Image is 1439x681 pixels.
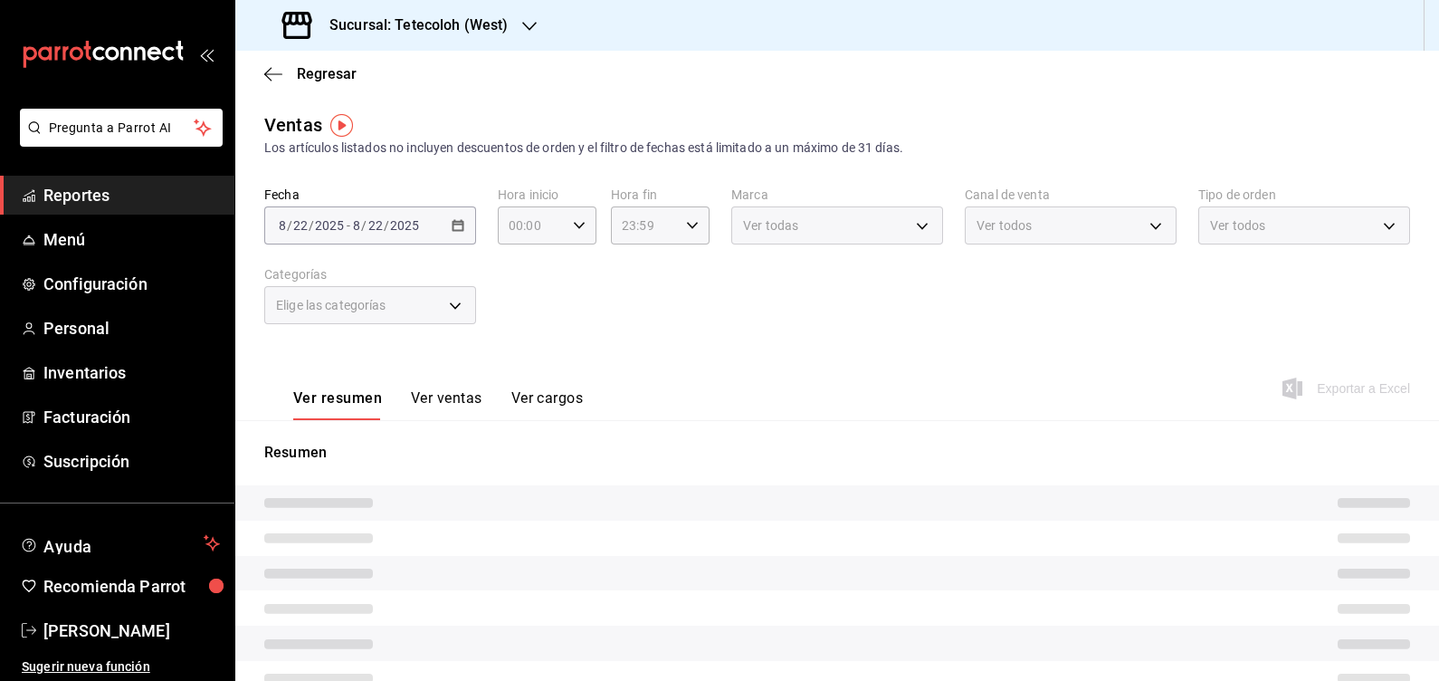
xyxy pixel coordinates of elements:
[13,131,223,150] a: Pregunta a Parrot AI
[743,216,798,235] span: Ver todas
[511,389,584,420] button: Ver cargos
[264,442,1410,464] p: Resumen
[43,360,220,385] span: Inventarios
[292,218,309,233] input: --
[297,65,357,82] span: Regresar
[43,183,220,207] span: Reportes
[611,188,710,201] label: Hora fin
[330,114,353,137] img: Tooltip marker
[264,139,1410,158] div: Los artículos listados no incluyen descuentos de orden y el filtro de fechas está limitado a un m...
[264,188,476,201] label: Fecha
[199,47,214,62] button: open_drawer_menu
[315,14,508,36] h3: Sucursal: Tetecoloh (West)
[361,218,367,233] span: /
[384,218,389,233] span: /
[389,218,420,233] input: ----
[43,574,220,599] span: Recomienda Parrot
[43,619,220,643] span: [PERSON_NAME]
[965,188,1177,201] label: Canal de venta
[411,389,482,420] button: Ver ventas
[43,272,220,296] span: Configuración
[287,218,292,233] span: /
[20,109,223,147] button: Pregunta a Parrot AI
[278,218,287,233] input: --
[264,268,476,281] label: Categorías
[264,65,357,82] button: Regresar
[43,316,220,340] span: Personal
[43,532,196,554] span: Ayuda
[977,216,1032,235] span: Ver todos
[309,218,314,233] span: /
[314,218,345,233] input: ----
[22,657,220,676] span: Sugerir nueva función
[43,405,220,429] span: Facturación
[49,119,195,138] span: Pregunta a Parrot AI
[43,227,220,252] span: Menú
[367,218,384,233] input: --
[293,389,583,420] div: navigation tabs
[264,111,322,139] div: Ventas
[1210,216,1265,235] span: Ver todos
[498,188,596,201] label: Hora inicio
[347,218,350,233] span: -
[293,389,382,420] button: Ver resumen
[731,188,943,201] label: Marca
[43,449,220,474] span: Suscripción
[276,296,386,314] span: Elige las categorías
[1198,188,1410,201] label: Tipo de orden
[352,218,361,233] input: --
